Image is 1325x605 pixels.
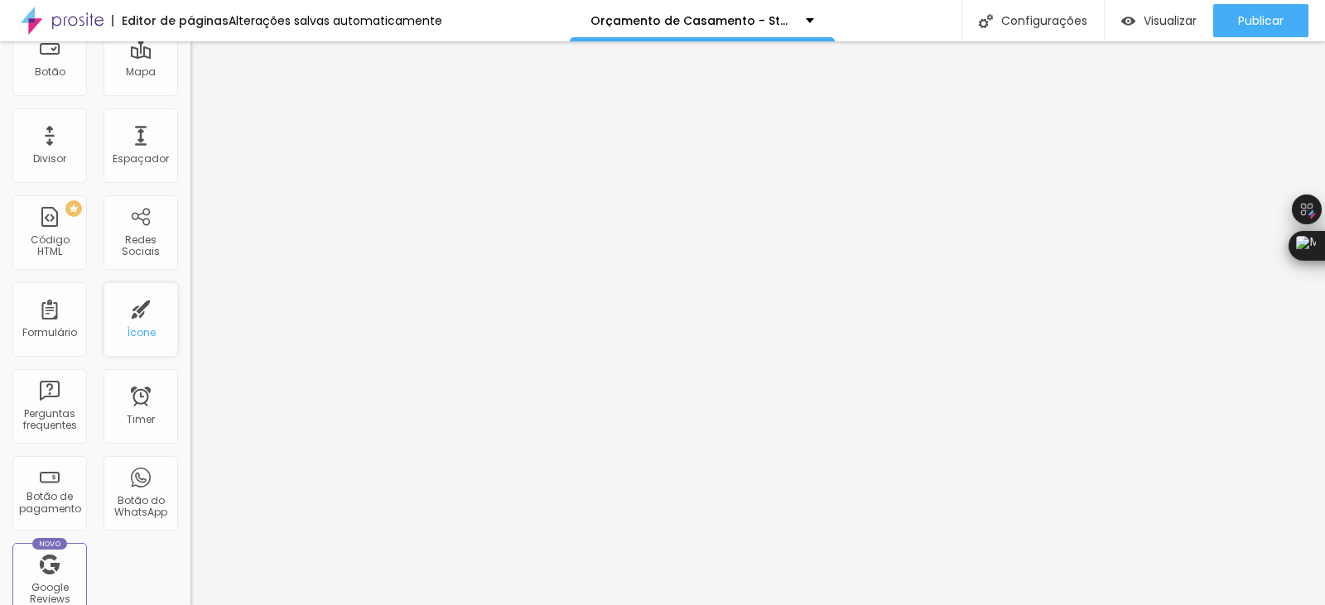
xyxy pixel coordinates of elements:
[979,14,993,28] img: Icone
[108,495,173,519] div: Botão do WhatsApp
[1121,14,1135,28] img: view-1.svg
[35,66,65,78] div: Botão
[229,15,442,26] div: Alterações salvas automaticamente
[1238,14,1284,27] span: Publicar
[17,408,82,432] div: Perguntas frequentes
[126,66,156,78] div: Mapa
[590,15,793,26] p: Orçamento de Casamento - Start
[127,414,155,425] div: Timer
[113,153,169,165] div: Espaçador
[1144,14,1197,27] span: Visualizar
[22,327,77,339] div: Formulário
[17,234,82,258] div: Código HTML
[17,491,82,515] div: Botão de pagamento
[1105,4,1213,37] button: Visualizar
[1213,4,1308,37] button: Publicar
[190,41,1325,605] iframe: Editor
[32,538,68,550] div: Novo
[33,153,66,165] div: Divisor
[108,234,173,258] div: Redes Sociais
[127,327,156,339] div: Ícone
[112,15,229,26] div: Editor de páginas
